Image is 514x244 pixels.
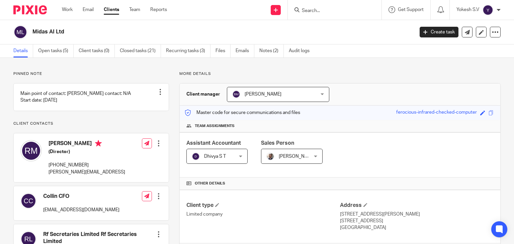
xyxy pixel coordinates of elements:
a: Closed tasks (21) [120,44,161,57]
img: svg%3E [13,25,27,39]
h2: Midas AI Ltd [32,28,334,35]
span: Other details [195,181,225,186]
p: Client contacts [13,121,169,126]
span: Sales Person [261,140,294,146]
p: [PHONE_NUMBER] [49,162,125,168]
h4: Collin CFO [43,193,119,200]
p: [PERSON_NAME][EMAIL_ADDRESS] [49,169,125,175]
span: Team assignments [195,123,235,129]
a: Audit logs [289,44,315,57]
a: Files [216,44,231,57]
a: Open tasks (5) [38,44,74,57]
a: Clients [104,6,119,13]
img: Matt%20Circle.png [266,152,274,160]
a: Create task [420,27,458,37]
p: Limited company [186,211,340,218]
a: Client tasks (0) [79,44,115,57]
span: Assistant Accountant [186,140,241,146]
a: Reports [150,6,167,13]
img: svg%3E [20,193,36,209]
h4: Client type [186,202,340,209]
p: Master code for secure communications and files [185,109,300,116]
p: [STREET_ADDRESS][PERSON_NAME] [340,211,494,218]
img: svg%3E [483,5,493,15]
img: svg%3E [20,140,42,161]
img: svg%3E [192,152,200,160]
img: Pixie [13,5,47,14]
p: Yokesh S.V [456,6,479,13]
img: svg%3E [232,90,240,98]
h5: (Director) [49,148,125,155]
span: Dhivya S T [204,154,226,159]
a: Details [13,44,33,57]
h4: [PERSON_NAME] [49,140,125,148]
p: [STREET_ADDRESS] [340,218,494,224]
a: Email [83,6,94,13]
div: ferocious-infrared-checked-computer [396,109,477,117]
span: Get Support [398,7,424,12]
p: [EMAIL_ADDRESS][DOMAIN_NAME] [43,207,119,213]
i: Primary [95,140,102,147]
p: [GEOGRAPHIC_DATA] [340,224,494,231]
a: Recurring tasks (3) [166,44,210,57]
h3: Client manager [186,91,220,98]
a: Work [62,6,73,13]
a: Notes (2) [259,44,284,57]
a: Emails [236,44,254,57]
input: Search [301,8,361,14]
h4: Address [340,202,494,209]
span: [PERSON_NAME] [245,92,281,97]
p: Pinned note [13,71,169,77]
span: [PERSON_NAME] [279,154,316,159]
p: More details [179,71,501,77]
a: Team [129,6,140,13]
